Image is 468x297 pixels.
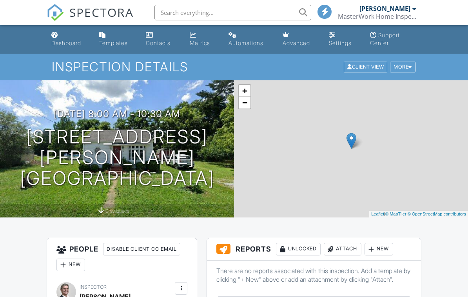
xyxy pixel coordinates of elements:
a: Zoom in [239,85,250,97]
span: Inspector [80,284,107,290]
div: New [56,259,85,271]
a: Advanced [279,28,319,51]
span: SPECTORA [69,4,134,20]
div: Metrics [190,40,210,46]
h1: Inspection Details [52,60,416,74]
div: Templates [99,40,128,46]
a: Templates [96,28,136,51]
a: Dashboard [48,28,90,51]
h3: [DATE] 8:00 am - 10:30 am [54,109,180,119]
input: Search everything... [154,5,311,20]
a: Support Center [367,28,420,51]
a: Contacts [143,28,180,51]
a: Settings [326,28,361,51]
a: © MapTiler [385,212,406,216]
a: Client View [343,63,389,69]
a: Leaflet [371,212,384,216]
div: Disable Client CC Email [103,243,180,255]
h1: [STREET_ADDRESS][PERSON_NAME] [GEOGRAPHIC_DATA] [13,127,221,188]
img: The Best Home Inspection Software - Spectora [47,4,64,21]
div: MasterWork Home Inspections, LLC [338,13,416,20]
a: SPECTORA [47,11,134,27]
a: Automations (Basic) [225,28,273,51]
h3: People [47,238,197,276]
div: Client View [344,62,387,72]
a: © OpenStreetMap contributors [408,212,466,216]
h3: Reports [207,238,421,261]
div: Support Center [370,32,400,46]
div: [PERSON_NAME] [359,5,410,13]
p: There are no reports associated with this inspection. Add a template by clicking "+ New" above or... [216,266,411,284]
a: Metrics [187,28,219,51]
div: Attach [324,243,361,255]
div: Advanced [283,40,310,46]
span: crawlspace [105,208,129,214]
div: Automations [229,40,263,46]
div: | [369,211,468,217]
div: Settings [329,40,352,46]
div: Dashboard [51,40,81,46]
div: Contacts [146,40,171,46]
div: Unlocked [276,243,321,255]
a: Zoom out [239,97,250,109]
div: New [365,243,393,255]
div: More [390,62,415,72]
